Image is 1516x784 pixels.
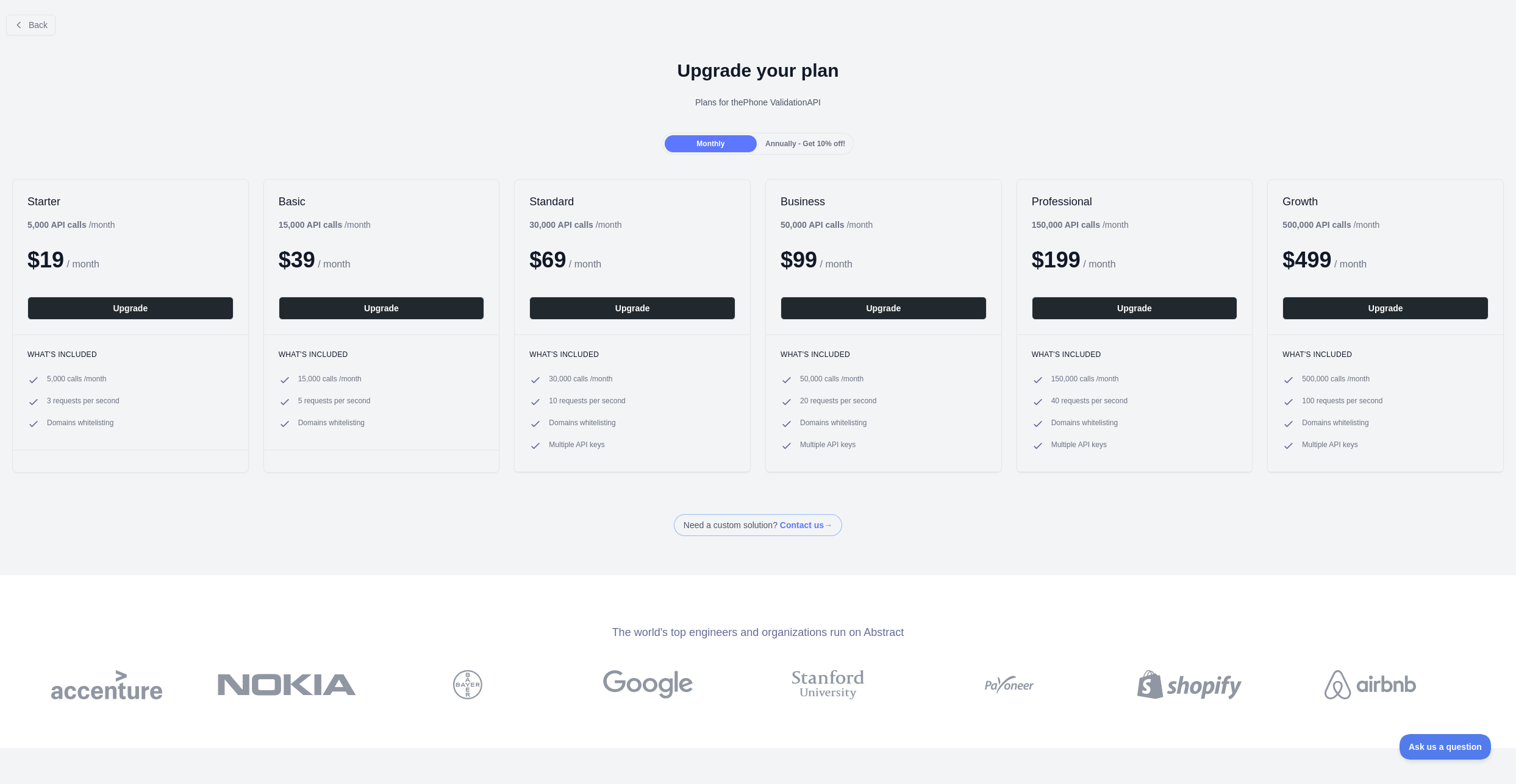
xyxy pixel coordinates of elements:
[1032,219,1129,231] div: / month
[781,247,817,272] span: $ 99
[781,219,873,231] div: / month
[1032,220,1100,230] b: 150,000 API calls
[781,194,987,209] h2: Business
[1032,247,1081,272] span: $ 199
[1400,734,1492,760] iframe: Toggle Customer Support
[529,194,735,209] h2: Standard
[1032,194,1238,209] h2: Professional
[781,220,845,230] b: 50,000 API calls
